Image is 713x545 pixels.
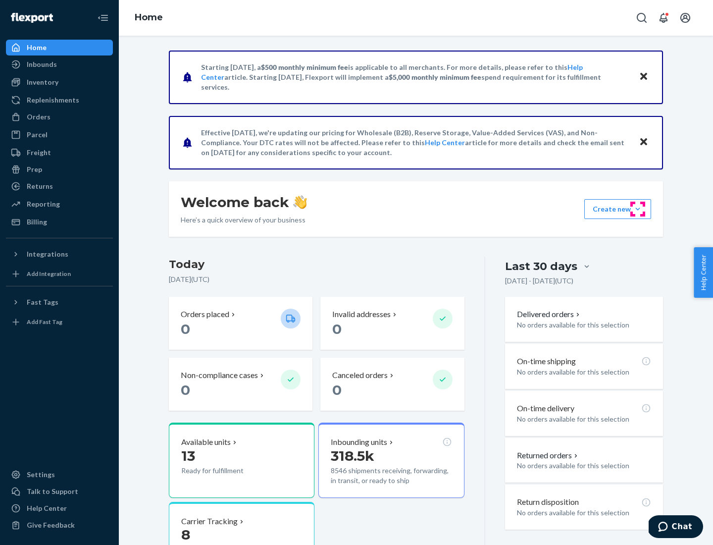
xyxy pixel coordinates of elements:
img: Flexport logo [11,13,53,23]
span: $5,000 monthly minimum fee [389,73,481,81]
p: Non-compliance cases [181,370,258,381]
button: Non-compliance cases 0 [169,358,312,411]
p: Effective [DATE], we're updating our pricing for Wholesale (B2B), Reserve Storage, Value-Added Se... [201,128,629,158]
div: Last 30 days [505,259,577,274]
p: Ready for fulfillment [181,466,273,476]
span: 13 [181,447,195,464]
p: No orders available for this selection [517,320,651,330]
a: Parcel [6,127,113,143]
button: Fast Tags [6,294,113,310]
a: Orders [6,109,113,125]
div: Replenishments [27,95,79,105]
span: 318.5k [331,447,374,464]
p: [DATE] ( UTC ) [169,274,464,284]
div: Settings [27,470,55,480]
div: Talk to Support [27,487,78,496]
span: 0 [332,321,342,337]
button: Invalid addresses 0 [320,297,464,350]
a: Add Fast Tag [6,314,113,330]
p: On-time delivery [517,403,574,414]
h3: Today [169,257,464,272]
p: Canceled orders [332,370,388,381]
h1: Welcome back [181,193,307,211]
div: Prep [27,164,42,174]
div: Billing [27,217,47,227]
span: 8 [181,526,190,543]
p: Available units [181,436,231,448]
a: Help Center [425,138,465,147]
div: Returns [27,181,53,191]
button: Open notifications [654,8,673,28]
a: Billing [6,214,113,230]
button: Inbounding units318.5k8546 shipments receiving, forwarding, in transit, or ready to ship [318,423,464,498]
a: Add Integration [6,266,113,282]
span: 0 [332,381,342,398]
p: On-time shipping [517,356,576,367]
p: No orders available for this selection [517,414,651,424]
button: Close Navigation [93,8,113,28]
span: $500 monthly minimum fee [261,63,348,71]
button: Open account menu [675,8,695,28]
div: Fast Tags [27,297,58,307]
button: Returned orders [517,450,580,461]
p: [DATE] - [DATE] ( UTC ) [505,276,573,286]
button: Talk to Support [6,484,113,499]
div: Add Fast Tag [27,318,62,326]
a: Help Center [6,500,113,516]
p: No orders available for this selection [517,508,651,518]
div: Add Integration [27,270,71,278]
img: hand-wave emoji [293,195,307,209]
p: No orders available for this selection [517,461,651,471]
button: Close [637,135,650,150]
div: Parcel [27,130,48,140]
a: Returns [6,178,113,194]
p: Invalid addresses [332,309,391,320]
span: 0 [181,381,190,398]
button: Orders placed 0 [169,297,312,350]
div: Help Center [27,503,67,513]
div: Integrations [27,249,68,259]
p: Inbounding units [331,436,387,448]
iframe: Opens a widget where you can chat to one of our agents [649,515,703,540]
div: Give Feedback [27,520,75,530]
a: Reporting [6,196,113,212]
div: Inventory [27,77,58,87]
button: Delivered orders [517,309,582,320]
a: Home [6,40,113,55]
a: Freight [6,145,113,161]
div: Freight [27,148,51,158]
button: Help Center [694,247,713,298]
button: Available units13Ready for fulfillment [169,423,314,498]
p: Return disposition [517,496,579,508]
button: Open Search Box [632,8,652,28]
p: Here’s a quick overview of your business [181,215,307,225]
p: Orders placed [181,309,229,320]
button: Canceled orders 0 [320,358,464,411]
a: Replenishments [6,92,113,108]
p: Carrier Tracking [181,516,238,527]
button: Integrations [6,246,113,262]
a: Home [135,12,163,23]
div: Inbounds [27,59,57,69]
div: Orders [27,112,51,122]
button: Close [637,70,650,84]
button: Give Feedback [6,517,113,533]
p: 8546 shipments receiving, forwarding, in transit, or ready to ship [331,466,452,486]
span: 0 [181,321,190,337]
a: Inventory [6,74,113,90]
div: Reporting [27,199,60,209]
p: Starting [DATE], a is applicable to all merchants. For more details, please refer to this article... [201,62,629,92]
a: Inbounds [6,56,113,72]
div: Home [27,43,47,53]
p: No orders available for this selection [517,367,651,377]
a: Settings [6,467,113,483]
button: Create new [584,199,651,219]
ol: breadcrumbs [127,3,171,32]
a: Prep [6,162,113,177]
